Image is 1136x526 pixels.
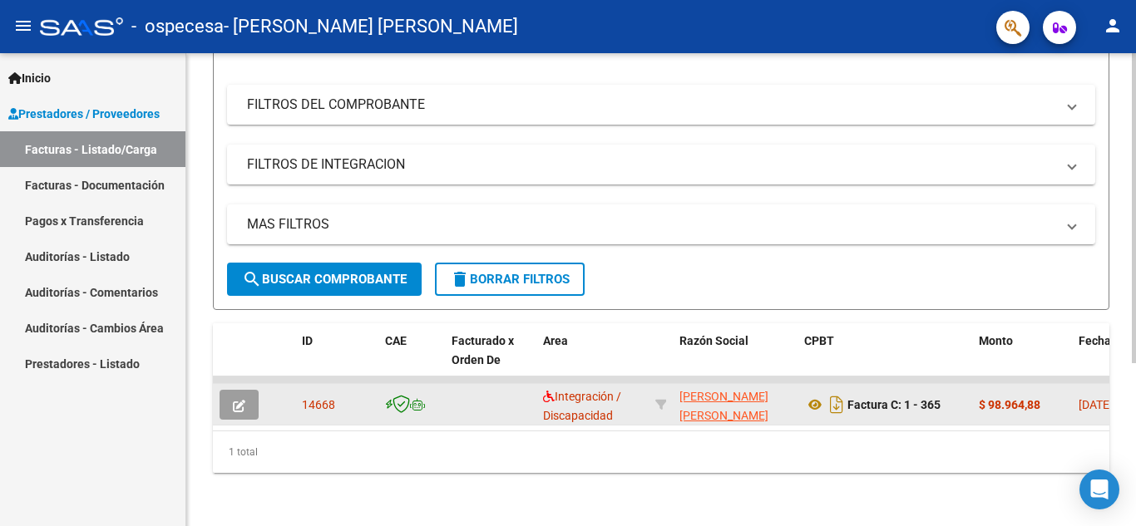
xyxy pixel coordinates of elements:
[224,8,518,45] span: - [PERSON_NAME] [PERSON_NAME]
[302,334,313,347] span: ID
[847,398,941,411] strong: Factura C: 1 - 365
[8,69,51,87] span: Inicio
[673,323,798,396] datatable-header-cell: Razón Social
[302,398,335,411] span: 14668
[679,334,748,347] span: Razón Social
[979,398,1040,411] strong: $ 98.964,88
[295,323,378,396] datatable-header-cell: ID
[247,96,1055,114] mat-panel-title: FILTROS DEL COMPROBANTE
[804,334,834,347] span: CPBT
[826,391,847,418] i: Descargar documento
[452,334,514,366] span: Facturado x Orden De
[227,145,1095,184] mat-expansion-panel-header: FILTROS DE INTEGRACION
[679,387,791,422] div: 27416464109
[979,334,1013,347] span: Monto
[227,204,1095,244] mat-expansion-panel-header: MAS FILTROS
[450,269,470,289] mat-icon: delete
[13,16,33,36] mat-icon: menu
[247,155,1055,174] mat-panel-title: FILTROS DE INTEGRACION
[385,334,407,347] span: CAE
[536,323,649,396] datatable-header-cell: Area
[1079,398,1113,411] span: [DATE]
[445,323,536,396] datatable-header-cell: Facturado x Orden De
[131,8,224,45] span: - ospecesa
[450,272,570,287] span: Borrar Filtros
[798,323,972,396] datatable-header-cell: CPBT
[242,269,262,289] mat-icon: search
[378,323,445,396] datatable-header-cell: CAE
[1103,16,1123,36] mat-icon: person
[543,334,568,347] span: Area
[227,85,1095,125] mat-expansion-panel-header: FILTROS DEL COMPROBANTE
[8,105,160,123] span: Prestadores / Proveedores
[242,272,407,287] span: Buscar Comprobante
[543,390,621,422] span: Integración / Discapacidad
[247,215,1055,234] mat-panel-title: MAS FILTROS
[227,263,422,296] button: Buscar Comprobante
[1079,469,1119,509] div: Open Intercom Messenger
[435,263,585,296] button: Borrar Filtros
[213,431,1109,473] div: 1 total
[972,323,1072,396] datatable-header-cell: Monto
[679,390,768,422] span: [PERSON_NAME] [PERSON_NAME]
